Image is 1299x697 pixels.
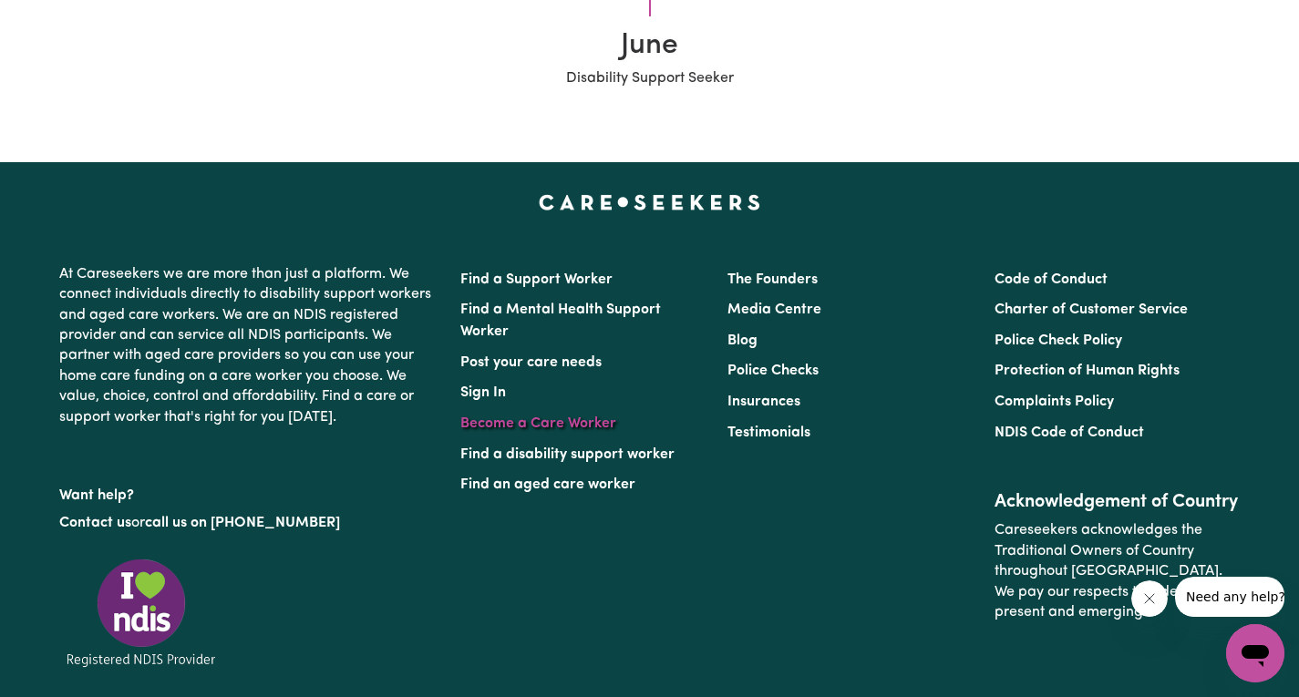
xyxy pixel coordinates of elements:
p: Careseekers acknowledges the Traditional Owners of Country throughout [GEOGRAPHIC_DATA]. We pay o... [995,513,1240,630]
a: Charter of Customer Service [995,302,1188,317]
iframe: Close message [1131,580,1168,617]
a: Blog [727,333,758,348]
a: Find a Support Worker [460,272,613,287]
a: Find a Mental Health Support Worker [460,302,661,339]
a: call us on [PHONE_NUMBER] [145,516,340,530]
a: Find a disability support worker [460,447,675,462]
h2: Acknowledgement of Country [995,491,1240,513]
span: Need any help? [11,13,110,27]
a: Sign In [460,385,506,400]
div: June [621,24,678,67]
a: Complaints Policy [995,395,1114,409]
a: The Founders [727,272,818,287]
a: Find an aged care worker [460,477,635,492]
a: Police Checks [727,364,819,378]
a: Post your care needs [460,355,602,370]
a: Become a Care Worker [460,416,616,431]
div: Disability Support Seeker [566,67,734,89]
a: Careseekers home page [539,195,760,210]
a: Testimonials [727,425,810,440]
a: Police Check Policy [995,333,1122,348]
iframe: Button to launch messaging window [1226,624,1284,682]
p: Want help? [59,478,438,506]
a: Insurances [727,395,800,409]
a: Contact us [59,516,131,530]
p: or [59,506,438,540]
a: Protection of Human Rights [995,364,1180,378]
img: Registered NDIS provider [59,556,223,670]
a: Code of Conduct [995,272,1108,287]
a: NDIS Code of Conduct [995,425,1144,440]
iframe: Message from company [1175,577,1284,617]
p: At Careseekers we are more than just a platform. We connect individuals directly to disability su... [59,257,438,435]
a: Media Centre [727,302,821,317]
